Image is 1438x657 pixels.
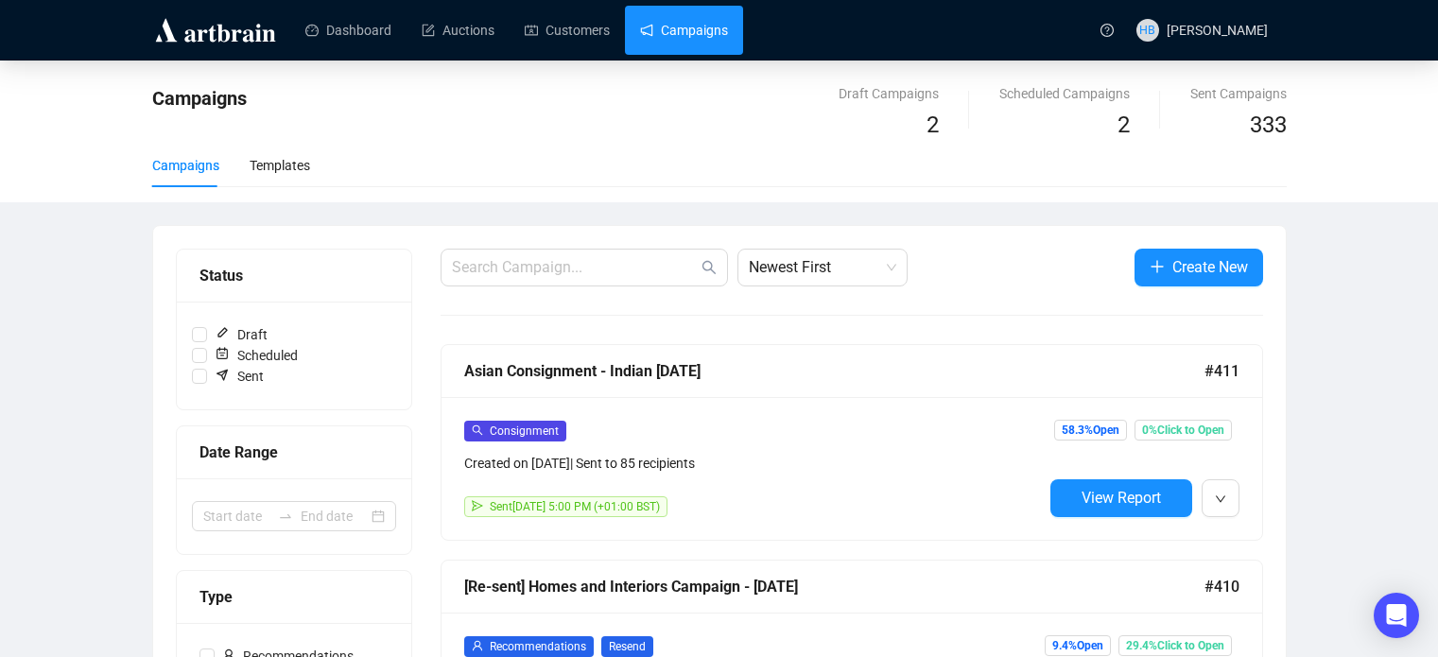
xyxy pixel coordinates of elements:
span: 2 [1117,112,1130,138]
div: Templates [250,155,310,176]
span: send [472,500,483,511]
a: Auctions [422,6,494,55]
span: 333 [1250,112,1287,138]
a: Asian Consignment - Indian [DATE]#411searchConsignmentCreated on [DATE]| Sent to 85 recipientssen... [441,344,1263,541]
span: Consignment [490,424,559,438]
div: [Re-sent] Homes and Interiors Campaign - [DATE] [464,575,1204,598]
span: Resend [601,636,653,657]
div: Type [199,585,389,609]
span: 2 [927,112,939,138]
span: user [472,640,483,651]
div: Draft Campaigns [839,83,939,104]
input: Search Campaign... [452,256,698,279]
span: swap-right [278,509,293,524]
div: Created on [DATE] | Sent to 85 recipients [464,453,1043,474]
div: Date Range [199,441,389,464]
button: View Report [1050,479,1192,517]
span: question-circle [1100,24,1114,37]
span: plus [1150,259,1165,274]
span: Draft [207,324,275,345]
span: #411 [1204,359,1239,383]
div: Sent Campaigns [1190,83,1287,104]
div: Campaigns [152,155,219,176]
input: Start date [203,506,270,527]
span: 9.4% Open [1045,635,1111,656]
a: Customers [525,6,610,55]
div: Open Intercom Messenger [1374,593,1419,638]
img: logo [152,15,279,45]
span: 58.3% Open [1054,420,1127,441]
span: Scheduled [207,345,305,366]
span: down [1215,493,1226,505]
a: Campaigns [640,6,728,55]
span: search [702,260,717,275]
span: [PERSON_NAME] [1167,23,1268,38]
span: Sent [207,366,271,387]
span: #410 [1204,575,1239,598]
input: End date [301,506,368,527]
div: Scheduled Campaigns [999,83,1130,104]
span: View Report [1082,489,1161,507]
div: Status [199,264,389,287]
span: Campaigns [152,87,247,110]
span: Newest First [749,250,896,285]
span: to [278,509,293,524]
div: Asian Consignment - Indian [DATE] [464,359,1204,383]
a: Dashboard [305,6,391,55]
span: Recommendations [490,640,586,653]
span: Create New [1172,255,1248,279]
span: HB [1139,21,1155,40]
span: Sent [DATE] 5:00 PM (+01:00 BST) [490,500,660,513]
button: Create New [1135,249,1263,286]
span: 0% Click to Open [1135,420,1232,441]
span: search [472,424,483,436]
span: 29.4% Click to Open [1118,635,1232,656]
